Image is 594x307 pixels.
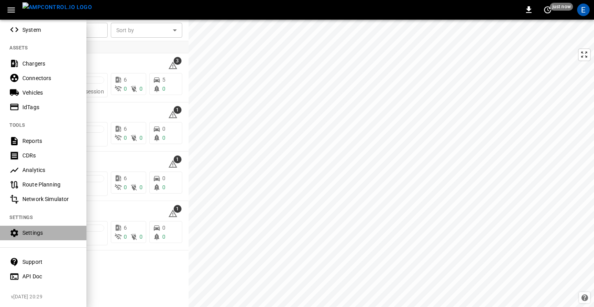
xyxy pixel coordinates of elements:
[22,258,77,266] div: Support
[22,166,77,174] div: Analytics
[22,74,77,82] div: Connectors
[22,272,77,280] div: API Doc
[22,26,77,34] div: System
[550,3,573,11] span: just now
[11,293,80,301] span: v [DATE] 20:29
[22,181,77,188] div: Route Planning
[541,4,554,16] button: set refresh interval
[22,60,77,68] div: Chargers
[22,137,77,145] div: Reports
[577,4,590,16] div: profile-icon
[22,103,77,111] div: IdTags
[22,229,77,237] div: Settings
[22,195,77,203] div: Network Simulator
[22,2,92,12] img: ampcontrol.io logo
[22,89,77,97] div: Vehicles
[22,152,77,159] div: CDRs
